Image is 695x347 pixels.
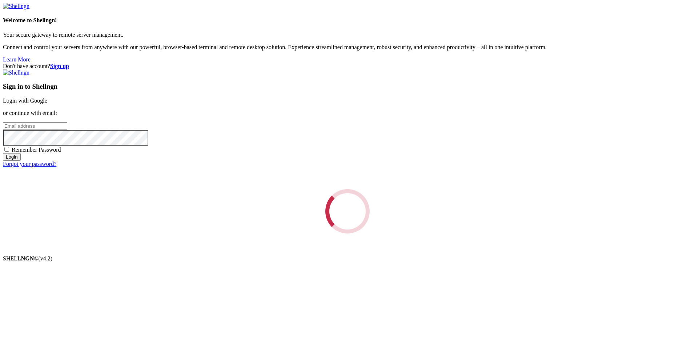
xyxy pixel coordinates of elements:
[3,255,52,262] span: SHELL ©
[3,97,47,104] a: Login with Google
[3,44,692,51] p: Connect and control your servers from anywhere with our powerful, browser-based terminal and remo...
[3,69,29,76] img: Shellngn
[3,110,692,116] p: or continue with email:
[3,83,692,91] h3: Sign in to Shellngn
[4,147,9,152] input: Remember Password
[39,255,53,262] span: 4.2.0
[21,255,34,262] b: NGN
[3,153,21,161] input: Login
[3,32,692,38] p: Your secure gateway to remote server management.
[3,56,31,63] a: Learn More
[50,63,69,69] a: Sign up
[3,3,29,9] img: Shellngn
[322,186,374,238] div: Loading...
[3,122,67,130] input: Email address
[3,63,692,69] div: Don't have account?
[12,147,61,153] span: Remember Password
[3,17,692,24] h4: Welcome to Shellngn!
[3,161,56,167] a: Forgot your password?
